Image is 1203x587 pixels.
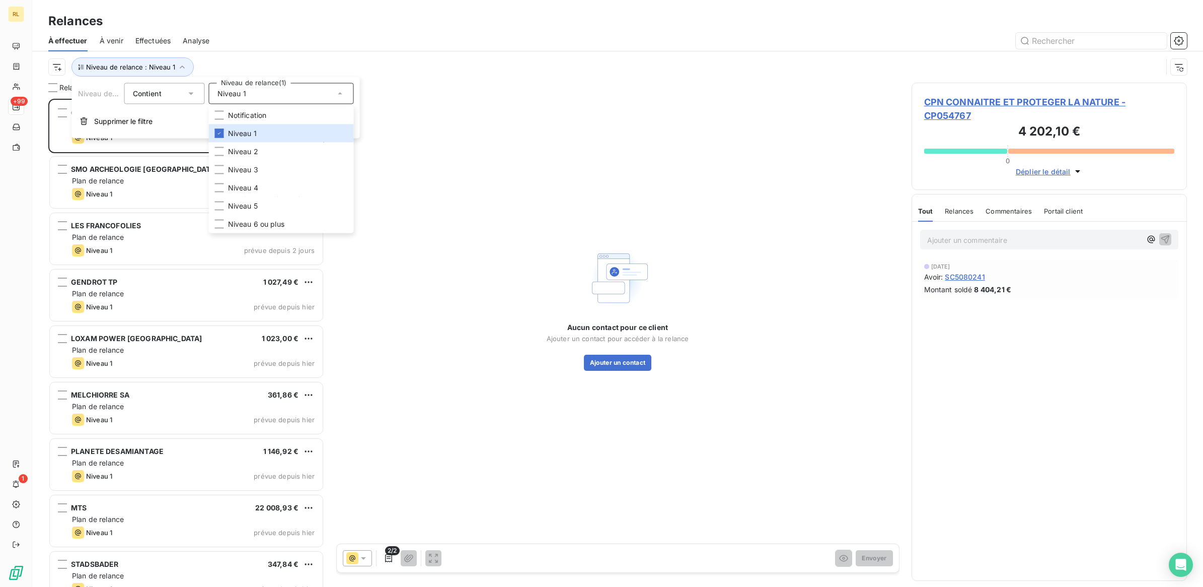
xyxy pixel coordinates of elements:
button: Envoyer [856,550,892,566]
span: prévue depuis hier [254,529,315,537]
span: Effectuées [135,36,171,46]
span: Niveau 5 [228,201,258,211]
span: Niveau 1 [86,359,112,367]
span: +99 [11,97,28,106]
span: 1 146,92 € [263,447,299,455]
span: Déplier le détail [1016,166,1071,177]
span: MTS [71,503,87,512]
span: Portail client [1044,207,1083,215]
span: Niveau 1 [217,89,246,99]
span: Niveau 4 [228,183,258,193]
span: SC5080241 [945,272,985,282]
span: 22 008,93 € [255,503,298,512]
span: À effectuer [48,36,88,46]
span: Supprimer le filtre [94,116,153,126]
span: CPN CONNAITRE ET PROTEGER LA NATURE - CP054767 [924,95,1175,122]
img: Logo LeanPay [8,565,24,581]
span: Niveau 1 [86,416,112,424]
div: grid [48,99,324,587]
span: [DATE] [931,264,950,270]
div: RL [8,6,24,22]
span: prévue depuis hier [254,416,315,424]
span: Niveau de relance [78,89,139,98]
button: Supprimer le filtre [72,110,360,133]
span: prévue depuis hier [254,303,315,311]
h3: 4 202,10 € [924,122,1175,143]
span: Niveau 6 ou plus [228,219,284,229]
span: SMO ARCHEOLOGIE [GEOGRAPHIC_DATA]-AA [71,165,232,173]
span: Analyse [183,36,209,46]
div: Open Intercom Messenger [1169,553,1193,577]
span: 2/2 [385,546,399,555]
span: Plan de relance [72,402,124,411]
span: 347,84 € [268,560,298,568]
span: Niveau 1 [86,472,112,480]
span: Plan de relance [72,233,124,241]
span: 1 023,00 € [262,334,299,343]
span: STADSBADER [71,560,119,568]
span: 1 [19,474,28,483]
span: Contient [133,89,162,97]
h3: Relances [48,12,103,30]
span: PLANETE DESAMIANTAGE [71,447,164,455]
span: Montant soldé [924,284,972,295]
span: Plan de relance [72,515,124,524]
span: Niveau 1 [86,529,112,537]
span: 8 404,21 € [974,284,1011,295]
span: CPN CONNAITRE ET PROTEGER LA NATURE [71,108,223,117]
span: 1 027,49 € [263,278,299,286]
span: Aucun contact pour ce client [567,322,668,333]
span: Tout [918,207,933,215]
span: Plan de relance [72,346,124,354]
span: LOXAM POWER [GEOGRAPHIC_DATA] [71,334,202,343]
span: Commentaires [986,207,1032,215]
span: À venir [100,36,123,46]
button: Niveau de relance : Niveau 1 [71,57,194,77]
span: Plan de relance [72,176,124,185]
span: prévue depuis hier [254,359,315,367]
span: Relances [945,207,973,215]
span: Plan de relance [72,571,124,580]
span: LES FRANCOFOLIES [71,221,141,230]
button: Déplier le détail [1013,166,1086,177]
span: Niveau 1 [228,128,257,139]
span: Niveau 1 [86,246,112,254]
span: Niveau 1 [86,303,112,311]
button: Ajouter un contact [584,355,652,371]
img: Empty state [585,246,650,310]
span: Ajouter un contact pour accéder à la relance [547,335,689,343]
span: Relances [59,83,90,93]
span: Avoir : [924,272,943,282]
span: Niveau de relance : Niveau 1 [86,63,175,71]
span: Niveau 2 [228,147,258,157]
span: prévue depuis 2 jours [244,246,315,254]
span: Niveau 1 [86,190,112,198]
span: Plan de relance [72,459,124,467]
span: GENDROT TP [71,278,118,286]
span: Plan de relance [72,289,124,298]
span: MELCHIORRE SA [71,390,129,399]
span: 361,86 € [268,390,298,399]
input: Rechercher [1016,33,1167,49]
span: prévue depuis hier [254,472,315,480]
span: Notification [228,110,267,120]
span: Niveau 3 [228,165,258,175]
span: 0 [1006,157,1010,165]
